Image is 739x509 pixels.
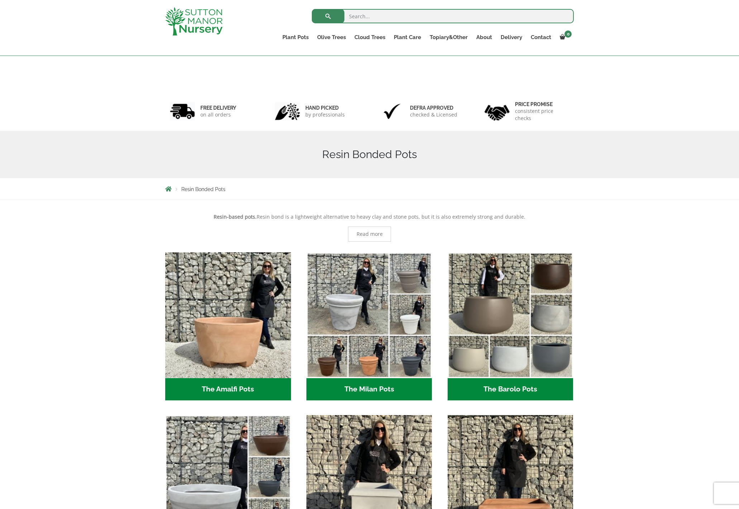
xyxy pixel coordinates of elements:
p: Resin bond is a lightweight alternative to heavy clay and stone pots, but it is also extremely st... [165,213,574,221]
a: Plant Pots [278,32,313,42]
a: Topiary&Other [425,32,472,42]
img: The Barolo Pots [448,252,573,378]
h1: Resin Bonded Pots [165,148,574,161]
h6: hand picked [305,105,345,111]
img: 3.jpg [380,102,405,120]
img: The Amalfi Pots [165,252,291,378]
strong: Resin-based pots. [214,213,257,220]
h6: Price promise [515,101,569,108]
a: 0 [556,32,574,42]
a: Contact [526,32,556,42]
span: Resin Bonded Pots [181,186,225,192]
input: Search... [312,9,574,23]
a: Delivery [496,32,526,42]
a: About [472,32,496,42]
p: on all orders [200,111,236,118]
a: Visit product category The Milan Pots [306,252,432,400]
a: Cloud Trees [350,32,390,42]
h2: The Amalfi Pots [165,378,291,400]
h6: FREE DELIVERY [200,105,236,111]
h6: Defra approved [410,105,457,111]
a: Visit product category The Amalfi Pots [165,252,291,400]
p: checked & Licensed [410,111,457,118]
h2: The Milan Pots [306,378,432,400]
img: The Milan Pots [306,252,432,378]
p: consistent price checks [515,108,569,122]
img: 1.jpg [170,102,195,120]
a: Visit product category The Barolo Pots [448,252,573,400]
a: Olive Trees [313,32,350,42]
img: logo [165,7,223,35]
img: 4.jpg [485,100,510,122]
span: Read more [357,232,383,237]
span: 0 [564,30,572,38]
p: by professionals [305,111,345,118]
h2: The Barolo Pots [448,378,573,400]
a: Plant Care [390,32,425,42]
img: 2.jpg [275,102,300,120]
nav: Breadcrumbs [165,186,574,192]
